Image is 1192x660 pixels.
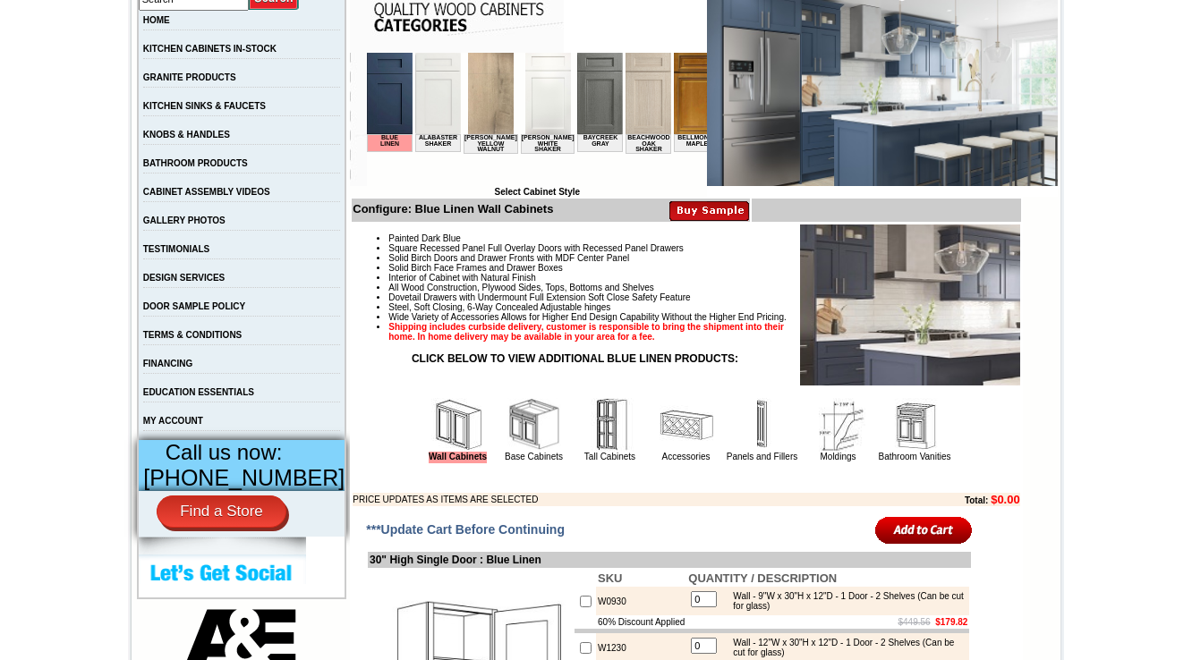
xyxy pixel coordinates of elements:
[727,452,797,461] a: Panels and Fillers
[583,398,637,452] img: Tall Cabinets
[598,571,622,585] b: SKU
[388,322,784,342] strong: Shipping includes curbside delivery, customer is responsible to bring the shipment into their hom...
[143,101,266,111] a: KITCHEN SINKS & FAUCETS
[143,72,236,82] a: GRANITE PRODUCTS
[879,452,951,461] a: Bathroom Vanities
[388,233,461,243] span: Painted Dark Blue
[388,263,563,273] span: Solid Birch Face Frames and Drawer Boxes
[935,617,967,627] b: $179.82
[353,202,553,216] b: Configure: Blue Linen Wall Cabinets
[429,452,487,463] a: Wall Cabinets
[143,187,270,197] a: CABINET ASSEMBLY VIDEOS
[143,301,245,311] a: DOOR SAMPLE POLICY
[143,244,209,254] a: TESTIMONIALS
[388,302,610,312] span: Steel, Soft Closing, 6-Way Concealed Adjustable hinges
[353,493,866,506] td: PRICE UPDATES AS ITEMS ARE SELECTED
[820,452,856,461] a: Moldings
[724,638,965,657] div: Wall - 12"W x 30"H x 12"D - 1 Door - 2 Shelves (Can be cut for glass)
[388,243,684,253] span: Square Recessed Panel Full Overlay Doors with Recessed Panel Drawers
[596,615,686,629] td: 60% Discount Applied
[724,591,965,611] div: Wall - 9"W x 30"H x 12"D - 1 Door - 2 Shelves (Can be cut for glass)
[736,398,789,452] img: Panels and Fillers
[368,552,971,568] td: 30" High Single Door : Blue Linen
[888,398,941,452] img: Bathroom Vanities
[143,15,170,25] a: HOME
[898,617,931,627] s: $449.56
[431,398,485,452] img: Wall Cabinets
[143,216,226,225] a: GALLERY PHOTOS
[143,387,254,397] a: EDUCATION ESSENTIALS
[388,292,690,302] span: Dovetail Drawers with Undermount Full Extension Soft Close Safety Feature
[388,283,653,292] span: All Wood Construction, Plywood Sides, Tops, Bottoms and Shelves
[143,158,248,168] a: BATHROOM PRODUCTS
[166,440,283,464] span: Call us now:
[412,352,738,365] strong: CLICK BELOW TO VIEW ADDITIONAL BLUE LINEN PRODUCTS:
[143,273,226,283] a: DESIGN SERVICES
[584,452,635,461] a: Tall Cabinets
[965,495,988,505] b: Total:
[366,522,565,537] span: ***Update Cart Before Continuing
[660,398,713,452] img: Accessories
[157,495,286,528] a: Find a Store
[596,587,686,615] td: W0930
[143,130,230,140] a: KNOBS & HANDLES
[143,465,345,490] span: [PHONE_NUMBER]
[800,224,1020,385] img: Product Image
[875,515,973,545] input: Add to Cart
[507,398,561,452] img: Base Cabinets
[143,330,243,340] a: TERMS & CONDITIONS
[505,452,563,461] a: Base Cabinets
[143,359,193,368] a: FINANCING
[388,253,629,263] span: Solid Birch Doors and Drawer Fronts with MDF Center Panel
[662,452,711,461] a: Accessories
[388,312,786,322] span: Wide Variety of Accessories Allows for Higher End Design Capability Without the Higher End Pricing.
[307,81,353,99] td: Bellmonte Maple
[494,187,580,197] b: Select Cabinet Style
[143,416,203,426] a: MY ACCOUNT
[388,273,536,283] span: Interior of Cabinet with Natural Finish
[812,398,865,452] img: Moldings
[991,493,1020,506] b: $0.00
[143,44,277,54] a: KITCHEN CABINETS IN-STOCK
[688,571,837,585] b: QUANTITY / DESCRIPTION
[367,53,707,187] iframe: Browser incompatible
